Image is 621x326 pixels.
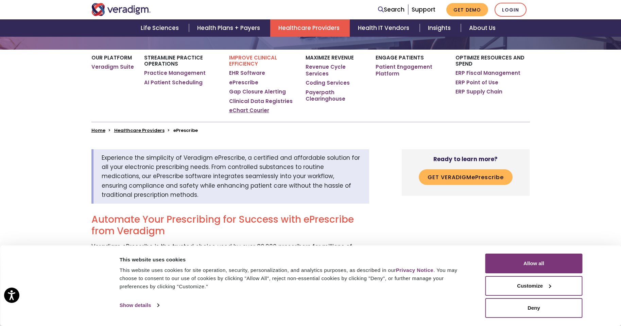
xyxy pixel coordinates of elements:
[120,266,470,291] div: This website uses cookies for site operation, security, personalization, and analytics purposes, ...
[229,79,258,86] a: ePrescribe
[120,300,159,310] a: Show details
[120,256,470,264] div: This website uses cookies
[378,5,404,14] a: Search
[412,5,435,14] a: Support
[270,19,350,37] a: Healthcare Providers
[420,19,461,37] a: Insights
[229,107,269,114] a: eChart Courier
[91,127,105,134] a: Home
[350,19,419,37] a: Health IT Vendors
[485,298,583,318] button: Deny
[485,254,583,273] button: Allow all
[419,169,513,185] button: Get VeradigmePrescribe
[455,79,498,86] a: ERP Point of Use
[461,19,504,37] a: About Us
[455,88,502,95] a: ERP Supply Chain
[306,64,365,77] a: Revenue Cycle Services
[306,89,365,102] a: Payerpath Clearinghouse
[91,64,134,70] a: Veradigm Suite
[229,98,293,105] a: Clinical Data Registries
[102,154,360,199] span: Experience the simplicity of Veradigm ePrescribe, a certified and affordable solution for all you...
[455,70,520,76] a: ERP Fiscal Management
[91,242,369,260] p: Veradigm ePrescribe is the trusted choice used by over 80,000 prescribers for millions of transac...
[133,19,189,37] a: Life Sciences
[495,3,527,17] a: Login
[485,276,583,296] button: Customize
[229,88,286,95] a: Gap Closure Alerting
[376,64,445,77] a: Patient Engagement Platform
[144,70,206,76] a: Practice Management
[396,267,433,273] a: Privacy Notice
[306,80,350,86] a: Coding Services
[433,155,498,163] strong: Ready to learn more?
[446,3,488,16] a: Get Demo
[91,214,369,237] h2: Automate Your Prescribing for Success with ePrescribe from Veradigm
[91,3,151,16] img: Veradigm logo
[144,79,203,86] a: AI Patient Scheduling
[490,277,613,318] iframe: Drift Chat Widget
[229,70,265,76] a: EHR Software
[189,19,270,37] a: Health Plans + Payers
[114,127,165,134] a: Healthcare Providers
